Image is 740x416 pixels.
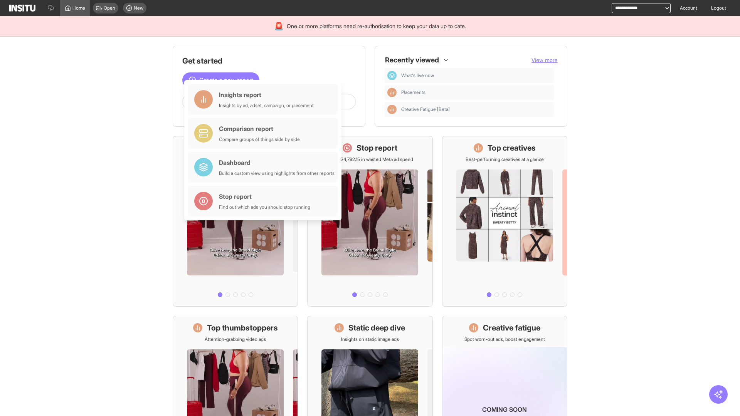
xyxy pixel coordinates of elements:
div: Insights [387,88,397,97]
span: Creative Fatigue [Beta] [401,106,552,112]
span: View more [531,57,558,63]
a: Top creativesBest-performing creatives at a glance [442,136,567,307]
a: What's live nowSee all active ads instantly [173,136,298,307]
div: Dashboard [387,71,397,80]
div: Build a custom view using highlights from other reports [219,170,335,176]
p: Insights on static image ads [341,336,399,342]
span: Placements [401,89,425,96]
img: Logo [9,5,35,12]
div: Dashboard [219,158,335,167]
span: New [134,5,143,11]
span: Creative Fatigue [Beta] [401,106,450,112]
p: Best-performing creatives at a glance [466,156,544,163]
h1: Top creatives [488,143,536,153]
a: Stop reportSave £24,792.15 in wasted Meta ad spend [307,136,432,307]
h1: Static deep dive [348,322,405,333]
span: What's live now [401,72,434,79]
h1: Stop report [357,143,397,153]
h1: Top thumbstoppers [207,322,278,333]
span: What's live now [401,72,552,79]
div: Find out which ads you should stop running [219,204,310,210]
span: Open [104,5,115,11]
p: Save £24,792.15 in wasted Meta ad spend [327,156,413,163]
div: Comparison report [219,124,300,133]
button: View more [531,56,558,64]
div: Insights by ad, adset, campaign, or placement [219,102,314,109]
p: Attention-grabbing video ads [205,336,266,342]
div: Insights [387,105,397,114]
h1: Get started [182,55,356,66]
span: Placements [401,89,552,96]
div: 🚨 [274,21,284,32]
button: Create a new report [182,72,259,88]
div: Stop report [219,192,310,201]
span: Create a new report [199,75,253,85]
span: One or more platforms need re-authorisation to keep your data up to date. [287,22,466,30]
span: Home [72,5,85,11]
div: Insights report [219,90,314,99]
div: Compare groups of things side by side [219,136,300,143]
